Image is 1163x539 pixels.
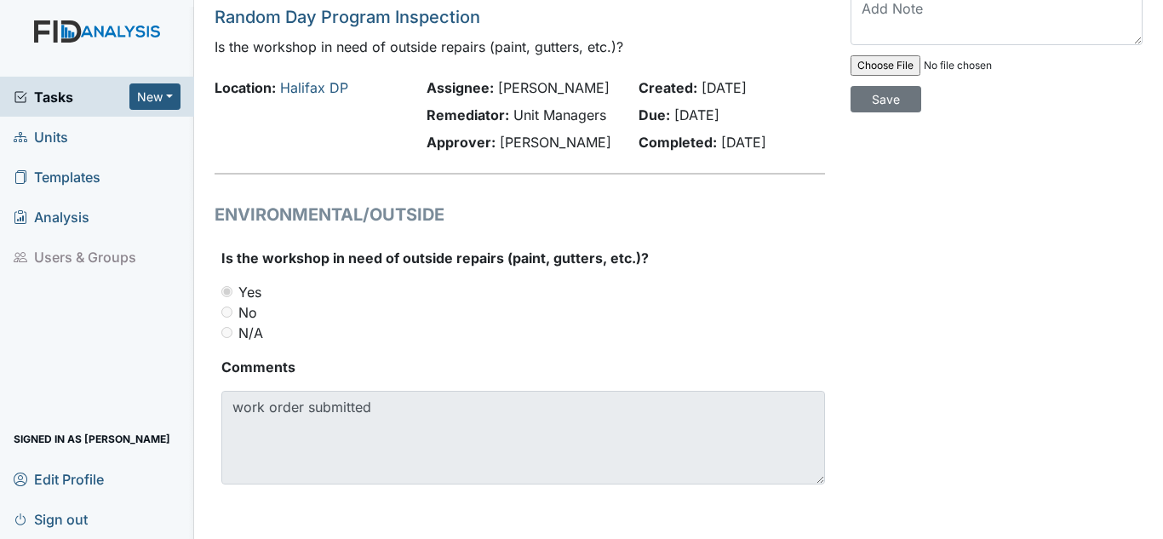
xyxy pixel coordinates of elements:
label: Yes [238,282,261,302]
span: Units [14,123,68,150]
span: Analysis [14,204,89,230]
span: Unit Managers [513,106,606,123]
span: Edit Profile [14,466,104,492]
input: N/A [221,327,232,338]
a: Halifax DP [280,79,348,96]
strong: Comments [221,357,825,377]
input: Save [851,86,921,112]
strong: Completed: [639,134,717,151]
span: Sign out [14,506,88,532]
strong: Created: [639,79,697,96]
label: No [238,302,257,323]
span: Templates [14,163,100,190]
a: Random Day Program Inspection [215,7,480,27]
button: New [129,83,180,110]
h1: ENVIRONMENTAL/OUTSIDE [215,202,825,227]
strong: Remediator: [427,106,509,123]
strong: Location: [215,79,276,96]
span: [DATE] [721,134,766,151]
label: N/A [238,323,263,343]
label: Is the workshop in need of outside repairs (paint, gutters, etc.)? [221,248,649,268]
span: [PERSON_NAME] [498,79,610,96]
span: [DATE] [702,79,747,96]
a: Tasks [14,87,129,107]
p: Is the workshop in need of outside repairs (paint, gutters, etc.)? [215,37,825,57]
strong: Approver: [427,134,496,151]
strong: Due: [639,106,670,123]
span: [DATE] [674,106,719,123]
strong: Assignee: [427,79,494,96]
span: [PERSON_NAME] [500,134,611,151]
span: Signed in as [PERSON_NAME] [14,426,170,452]
textarea: work order submitted [221,391,825,485]
input: No [221,307,232,318]
input: Yes [221,286,232,297]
